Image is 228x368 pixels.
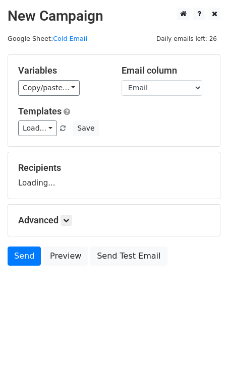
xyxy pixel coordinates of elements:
[8,247,41,266] a: Send
[153,35,220,42] a: Daily emails left: 26
[90,247,167,266] a: Send Test Email
[18,106,62,116] a: Templates
[153,33,220,44] span: Daily emails left: 26
[8,35,87,42] small: Google Sheet:
[18,162,210,173] h5: Recipients
[122,65,210,76] h5: Email column
[18,120,57,136] a: Load...
[8,8,220,25] h2: New Campaign
[18,162,210,189] div: Loading...
[73,120,99,136] button: Save
[43,247,88,266] a: Preview
[53,35,87,42] a: Cold Email
[18,215,210,226] h5: Advanced
[18,80,80,96] a: Copy/paste...
[18,65,106,76] h5: Variables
